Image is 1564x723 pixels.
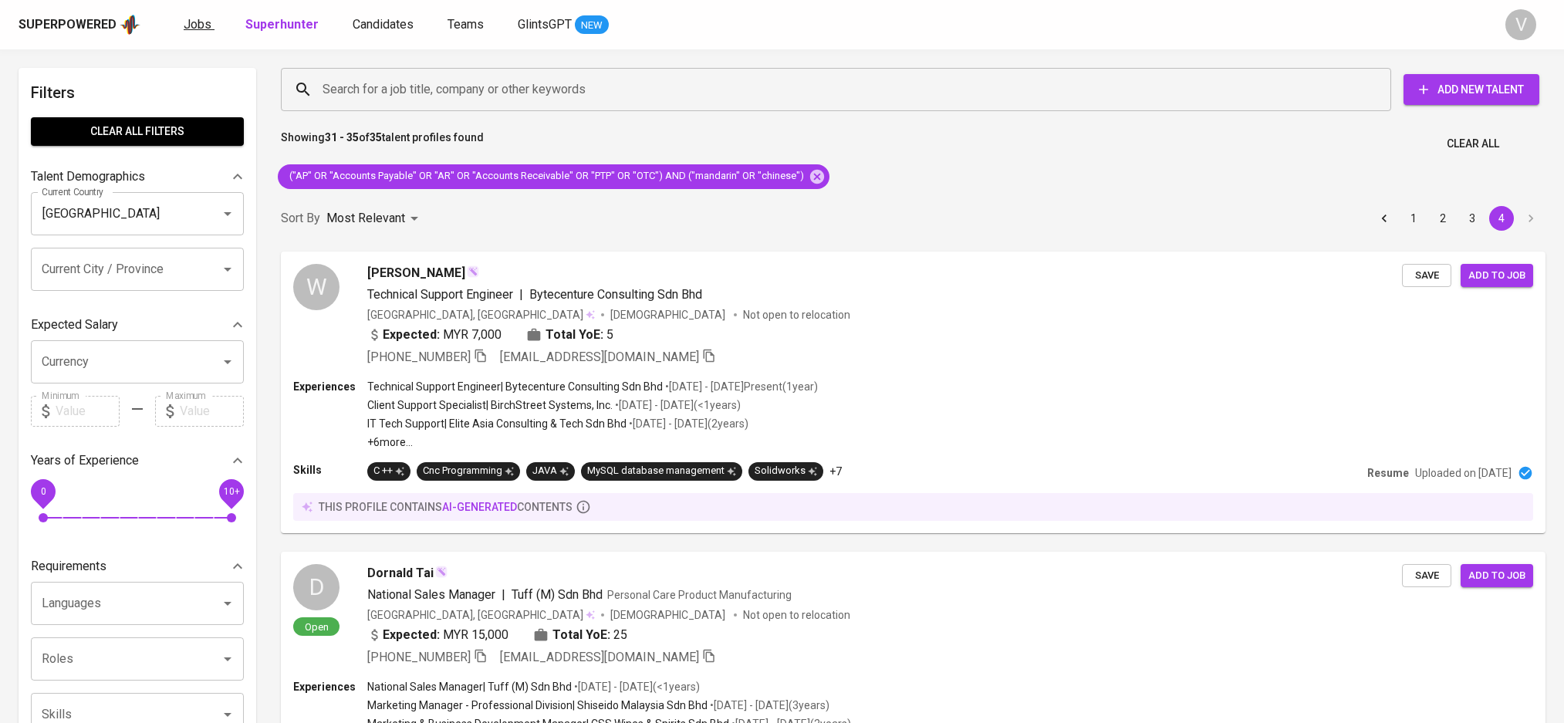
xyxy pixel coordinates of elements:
div: Superpowered [19,16,117,34]
b: 31 - 35 [325,131,359,144]
p: Talent Demographics [31,167,145,186]
span: [PHONE_NUMBER] [367,350,471,364]
div: Years of Experience [31,445,244,476]
span: Dornald Tai [367,564,434,583]
span: [DEMOGRAPHIC_DATA] [610,607,728,623]
button: Save [1402,264,1451,288]
img: magic_wand.svg [435,566,448,578]
span: 0 [40,485,46,496]
b: Total YoE: [552,626,610,644]
span: 10+ [223,485,239,496]
p: Resume [1367,465,1409,481]
input: Value [56,396,120,427]
div: C ++ [373,464,404,478]
span: 25 [613,626,627,644]
button: Clear All [1441,130,1505,158]
span: [PERSON_NAME] [367,264,465,282]
div: JAVA [532,464,569,478]
p: Not open to relocation [743,607,850,623]
button: Add to job [1461,564,1533,588]
span: [PHONE_NUMBER] [367,650,471,664]
div: Cnc Programming [423,464,514,478]
p: • [DATE] - [DATE] ( 2 years ) [627,416,748,431]
p: IT Tech Support | Elite Asia Consulting & Tech Sdn Bhd [367,416,627,431]
span: Save [1410,567,1444,585]
button: Open [217,648,238,670]
b: Expected: [383,626,440,644]
p: Showing of talent profiles found [281,130,484,158]
p: Requirements [31,557,106,576]
img: app logo [120,13,140,36]
p: Experiences [293,379,367,394]
span: ("AP" OR "Accounts Payable" OR "AR" OR "Accounts Receivable" OR "PTP" OR "OTC") AND ("mandarin" O... [278,169,813,184]
span: | [519,285,523,304]
span: 5 [606,326,613,344]
p: this profile contains contents [319,499,573,515]
p: Years of Experience [31,451,139,470]
div: [GEOGRAPHIC_DATA], [GEOGRAPHIC_DATA] [367,607,595,623]
div: Requirements [31,551,244,582]
span: National Sales Manager [367,587,495,602]
div: ("AP" OR "Accounts Payable" OR "AR" OR "Accounts Receivable" OR "PTP" OR "OTC") AND ("mandarin" O... [278,164,829,189]
p: • [DATE] - [DATE] Present ( 1 year ) [663,379,818,394]
button: Clear All filters [31,117,244,146]
div: Talent Demographics [31,161,244,192]
div: V [1505,9,1536,40]
span: Personal Care Product Manufacturing [607,589,792,601]
p: • [DATE] - [DATE] ( 3 years ) [708,698,829,713]
button: Add New Talent [1404,74,1539,105]
button: Go to previous page [1372,206,1397,231]
span: Jobs [184,17,211,32]
button: Add to job [1461,264,1533,288]
p: Skills [293,462,367,478]
span: GlintsGPT [518,17,572,32]
button: Open [217,203,238,225]
p: Most Relevant [326,209,405,228]
button: Go to page 2 [1431,206,1455,231]
p: Experiences [293,679,367,694]
p: National Sales Manager | Tuff (M) Sdn Bhd [367,679,572,694]
a: Teams [448,15,487,35]
b: Total YoE: [546,326,603,344]
p: Marketing Manager - Professional Division | Shiseido Malaysia Sdn Bhd [367,698,708,713]
p: • [DATE] - [DATE] ( <1 years ) [613,397,741,413]
button: Go to page 1 [1401,206,1426,231]
h6: Filters [31,80,244,105]
span: Tuff (M) Sdn Bhd [512,587,603,602]
p: Expected Salary [31,316,118,334]
nav: pagination navigation [1370,206,1545,231]
a: W[PERSON_NAME]Technical Support Engineer|Bytecenture Consulting Sdn Bhd[GEOGRAPHIC_DATA], [GEOGRA... [281,252,1545,533]
a: Superpoweredapp logo [19,13,140,36]
button: Open [217,351,238,373]
span: Add to job [1468,567,1525,585]
p: Sort By [281,209,320,228]
span: Candidates [353,17,414,32]
button: Open [217,258,238,280]
div: MySQL database management [587,464,736,478]
img: magic_wand.svg [467,265,479,278]
b: Expected: [383,326,440,344]
a: Superhunter [245,15,322,35]
p: Not open to relocation [743,307,850,323]
div: W [293,264,339,310]
button: page 4 [1489,206,1514,231]
button: Save [1402,564,1451,588]
div: [GEOGRAPHIC_DATA], [GEOGRAPHIC_DATA] [367,307,595,323]
span: Bytecenture Consulting Sdn Bhd [529,287,702,302]
span: Clear All filters [43,122,231,141]
div: Solidworks [755,464,817,478]
span: Teams [448,17,484,32]
button: Open [217,593,238,614]
span: [EMAIL_ADDRESS][DOMAIN_NAME] [500,350,699,364]
span: [DEMOGRAPHIC_DATA] [610,307,728,323]
p: +6 more ... [367,434,818,450]
div: MYR 7,000 [367,326,502,344]
p: Uploaded on [DATE] [1415,465,1512,481]
p: +7 [829,464,842,479]
span: Clear All [1447,134,1499,154]
a: GlintsGPT NEW [518,15,609,35]
div: MYR 15,000 [367,626,508,644]
p: Technical Support Engineer | Bytecenture Consulting Sdn Bhd [367,379,663,394]
p: • [DATE] - [DATE] ( <1 years ) [572,679,700,694]
div: Expected Salary [31,309,244,340]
